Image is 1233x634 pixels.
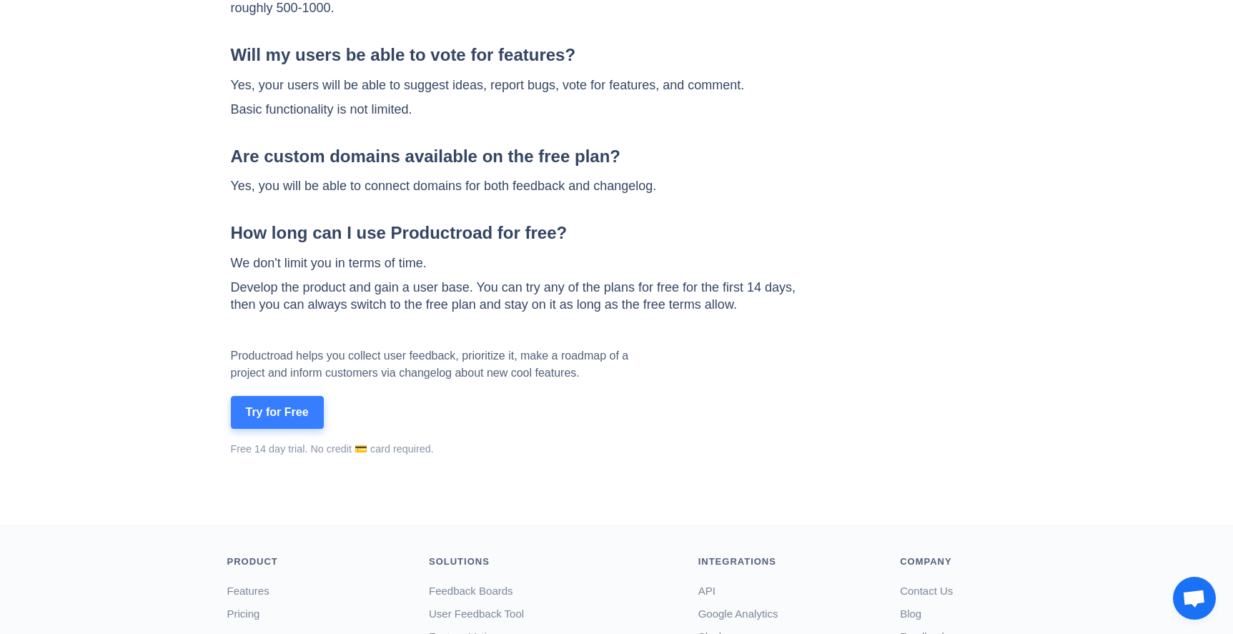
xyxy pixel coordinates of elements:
h2: Are custom domains available on the free plan? [231,147,657,167]
div: Open chat [1173,577,1216,620]
a: Blog [900,608,921,620]
a: API [698,585,715,597]
div: Integrations [698,555,879,569]
div: Product [227,555,408,569]
a: Feedback Boards [429,585,513,597]
p: Basic functionality is not limited. [231,101,745,118]
h2: Will my users be able to vote for features? [231,45,745,66]
h2: How long can I use Productroad for free? [231,223,803,244]
a: Google Analytics [698,608,778,620]
a: Features [227,585,269,597]
a: Pricing [227,608,260,620]
p: Yes, you will be able to connect domains for both feedback and changelog. [231,177,657,194]
p: Yes, your users will be able to suggest ideas, report bugs, vote for features, and comment. [231,76,745,94]
p: Productroad helps you collect user feedback, prioritize it, make a roadmap of a project and infor... [231,347,660,382]
button: Try for Free [231,396,324,429]
p: Develop the product and gain a user base. You can try any of the plans for free for the first 14 ... [231,279,803,313]
div: Company [900,555,1013,569]
a: User Feedback Tool [429,608,524,620]
a: Contact Us [900,585,953,597]
div: Solutions [429,555,677,569]
p: We don't limit you in terms of time. [231,254,803,272]
div: Free 14 day trial. No credit 💳 card required. [231,442,660,457]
